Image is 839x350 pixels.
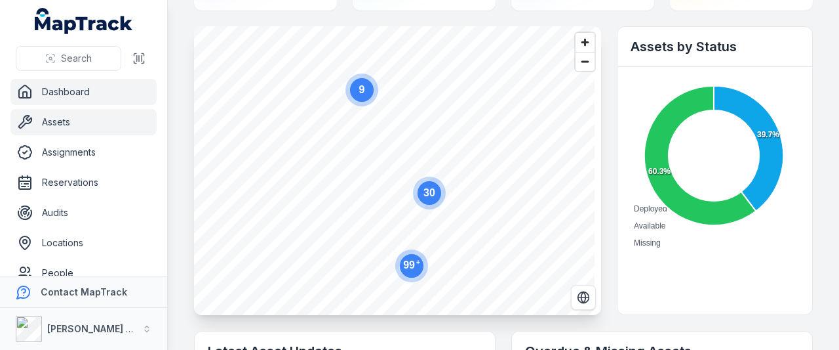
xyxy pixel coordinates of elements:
[403,259,420,271] text: 99
[10,230,157,256] a: Locations
[576,33,595,52] button: Zoom in
[61,52,92,65] span: Search
[571,285,596,310] button: Switch to Satellite View
[634,221,665,230] span: Available
[416,259,420,266] tspan: +
[47,323,155,334] strong: [PERSON_NAME] Group
[16,46,121,71] button: Search
[194,26,595,315] canvas: Map
[10,109,157,135] a: Assets
[10,200,157,226] a: Audits
[359,84,365,95] text: 9
[10,139,157,165] a: Assignments
[576,52,595,71] button: Zoom out
[631,37,799,56] h2: Assets by Status
[35,8,133,34] a: MapTrack
[634,238,661,248] span: Missing
[634,204,667,213] span: Deployed
[41,286,127,297] strong: Contact MapTrack
[10,260,157,286] a: People
[10,169,157,196] a: Reservations
[10,79,157,105] a: Dashboard
[423,187,435,198] text: 30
